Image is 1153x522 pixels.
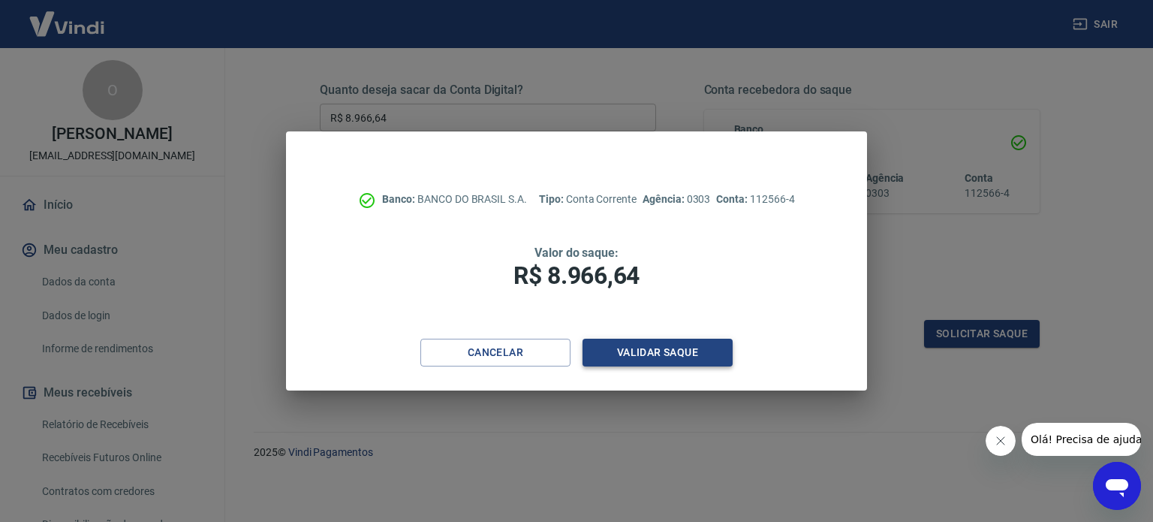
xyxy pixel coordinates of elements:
button: Validar saque [583,339,733,367]
span: Olá! Precisa de ajuda? [9,11,126,23]
span: Tipo: [539,193,566,205]
p: 112566-4 [716,192,794,207]
span: R$ 8.966,64 [513,261,640,290]
span: Conta: [716,193,750,205]
span: Valor do saque: [534,246,619,260]
iframe: Mensagem da empresa [1022,423,1141,456]
button: Cancelar [420,339,570,367]
iframe: Fechar mensagem [986,426,1016,456]
iframe: Botão para abrir a janela de mensagens [1093,462,1141,510]
span: Agência: [643,193,687,205]
span: Banco: [382,193,417,205]
p: BANCO DO BRASIL S.A. [382,192,527,207]
p: Conta Corrente [539,192,637,207]
p: 0303 [643,192,710,207]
